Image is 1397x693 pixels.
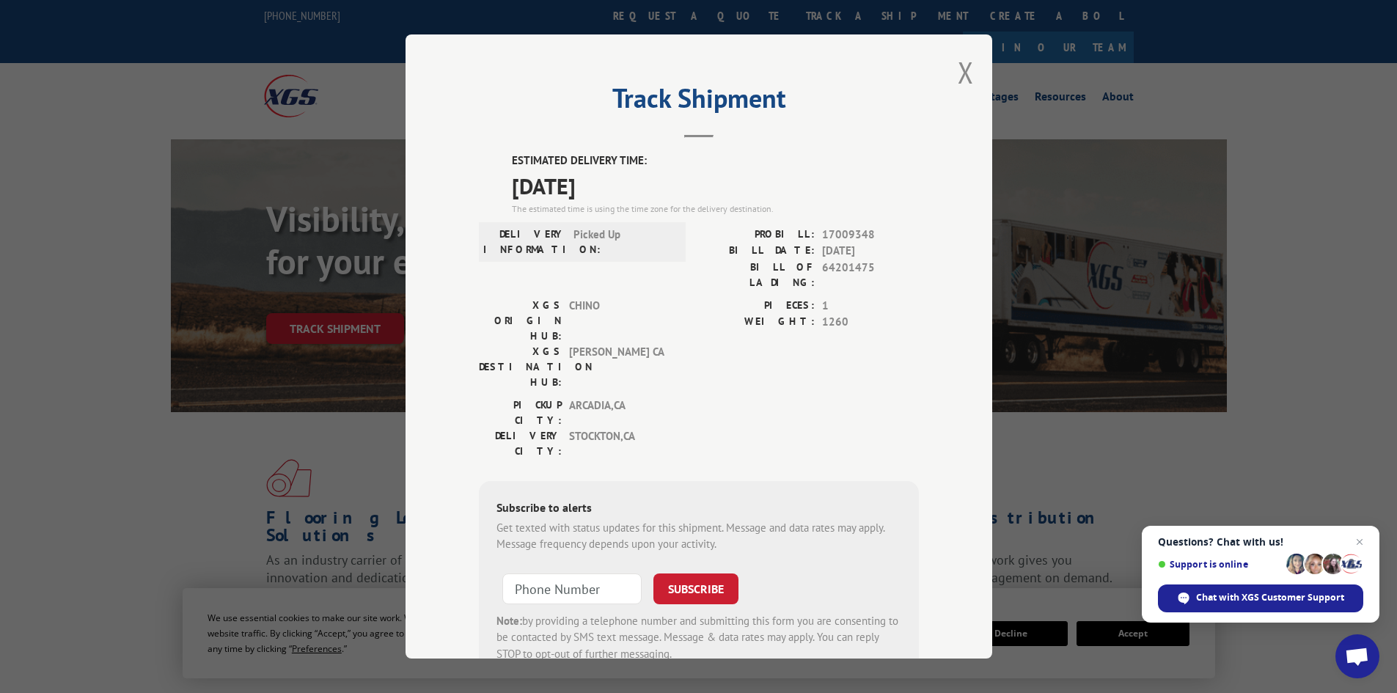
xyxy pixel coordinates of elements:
[699,260,815,290] label: BILL OF LADING:
[569,397,668,428] span: ARCADIA , CA
[512,153,919,169] label: ESTIMATED DELIVERY TIME:
[822,298,919,315] span: 1
[1335,634,1379,678] div: Open chat
[822,314,919,331] span: 1260
[483,227,566,257] label: DELIVERY INFORMATION:
[479,397,562,428] label: PICKUP CITY:
[699,243,815,260] label: BILL DATE:
[479,428,562,459] label: DELIVERY CITY:
[496,613,901,663] div: by providing a telephone number and submitting this form you are consenting to be contacted by SM...
[1196,591,1344,604] span: Chat with XGS Customer Support
[569,344,668,390] span: [PERSON_NAME] CA
[502,573,642,604] input: Phone Number
[496,520,901,553] div: Get texted with status updates for this shipment. Message and data rates may apply. Message frequ...
[822,260,919,290] span: 64201475
[1158,584,1363,612] div: Chat with XGS Customer Support
[822,243,919,260] span: [DATE]
[699,314,815,331] label: WEIGHT:
[479,88,919,116] h2: Track Shipment
[569,428,668,459] span: STOCKTON , CA
[496,499,901,520] div: Subscribe to alerts
[496,614,522,628] strong: Note:
[573,227,672,257] span: Picked Up
[479,298,562,344] label: XGS ORIGIN HUB:
[1351,533,1368,551] span: Close chat
[653,573,738,604] button: SUBSCRIBE
[699,298,815,315] label: PIECES:
[1158,559,1281,570] span: Support is online
[479,344,562,390] label: XGS DESTINATION HUB:
[822,227,919,243] span: 17009348
[512,169,919,202] span: [DATE]
[1158,536,1363,548] span: Questions? Chat with us!
[569,298,668,344] span: CHINO
[699,227,815,243] label: PROBILL:
[512,202,919,216] div: The estimated time is using the time zone for the delivery destination.
[958,53,974,92] button: Close modal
